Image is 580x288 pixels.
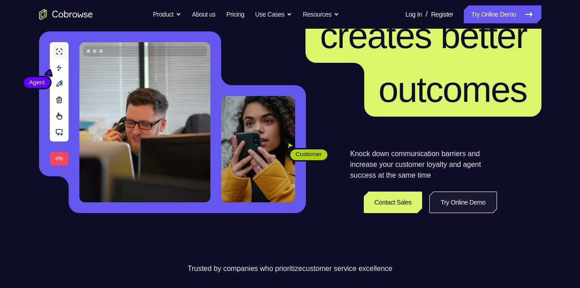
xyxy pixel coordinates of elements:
[39,9,93,20] a: Go to the home page
[255,5,292,23] button: Use Cases
[302,265,392,272] span: customer service excellence
[320,16,527,56] span: creates better
[226,5,244,23] a: Pricing
[464,5,541,23] a: Try Online Demo
[431,5,453,23] a: Register
[406,5,422,23] a: Log In
[221,96,295,202] img: A customer holding their phone
[79,42,210,202] img: A customer support agent talking on the phone
[350,148,497,181] p: Knock down communication barriers and increase your customer loyalty and agent success at the sam...
[364,192,423,213] a: Contact Sales
[192,5,215,23] a: About us
[426,9,427,20] span: /
[429,192,497,213] a: Try Online Demo
[153,5,181,23] button: Product
[379,70,527,109] span: outcomes
[303,5,339,23] button: Resources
